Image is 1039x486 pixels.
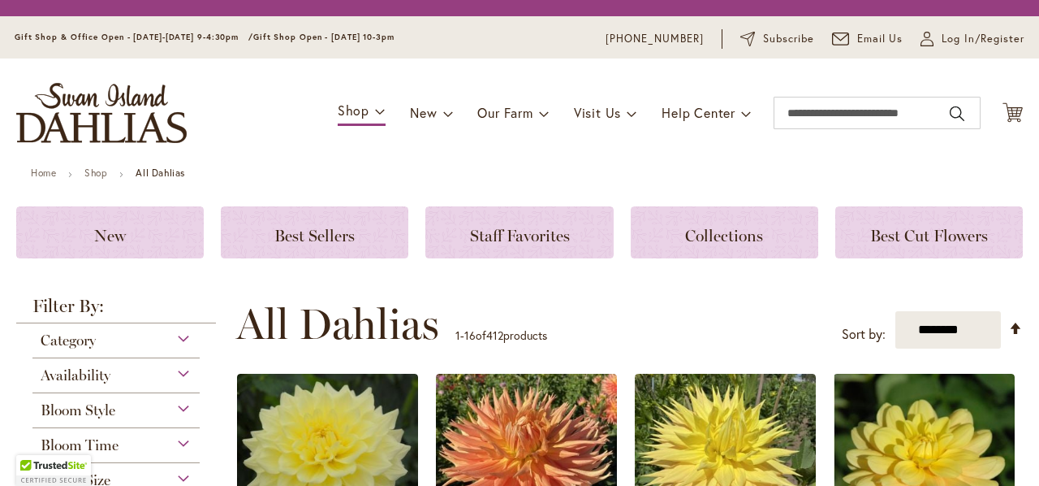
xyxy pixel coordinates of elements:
span: Best Cut Flowers [870,226,988,245]
a: [PHONE_NUMBER] [606,31,704,47]
strong: Filter By: [16,297,216,323]
a: Collections [631,206,818,258]
span: All Dahlias [236,300,439,349]
a: store logo [16,83,187,143]
a: Home [31,167,56,179]
a: Staff Favorites [425,206,613,258]
div: TrustedSite Certified [16,455,91,486]
span: Best Sellers [274,226,355,245]
span: New [410,104,437,121]
a: Shop [84,167,107,179]
a: Best Cut Flowers [835,206,1023,258]
span: Bloom Time [41,436,119,454]
strong: All Dahlias [136,167,185,179]
span: Log In/Register [942,31,1024,47]
span: Collections [685,226,763,245]
span: Gift Shop & Office Open - [DATE]-[DATE] 9-4:30pm / [15,32,253,42]
span: Staff Favorites [470,226,570,245]
span: Category [41,332,96,349]
span: Subscribe [763,31,814,47]
a: Subscribe [740,31,814,47]
p: - of products [455,323,547,349]
span: Bloom Style [41,401,115,419]
span: Email Us [857,31,903,47]
label: Sort by: [842,319,886,349]
a: New [16,206,204,258]
span: 16 [464,328,476,343]
span: Gift Shop Open - [DATE] 10-3pm [253,32,394,42]
span: 1 [455,328,460,343]
span: Availability [41,367,110,384]
span: Visit Us [574,104,621,121]
span: Shop [338,102,369,119]
span: Our Farm [477,104,532,121]
span: New [94,226,126,245]
span: Help Center [662,104,735,121]
span: 412 [486,328,503,343]
a: Log In/Register [920,31,1024,47]
a: Email Us [832,31,903,47]
a: Best Sellers [221,206,408,258]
